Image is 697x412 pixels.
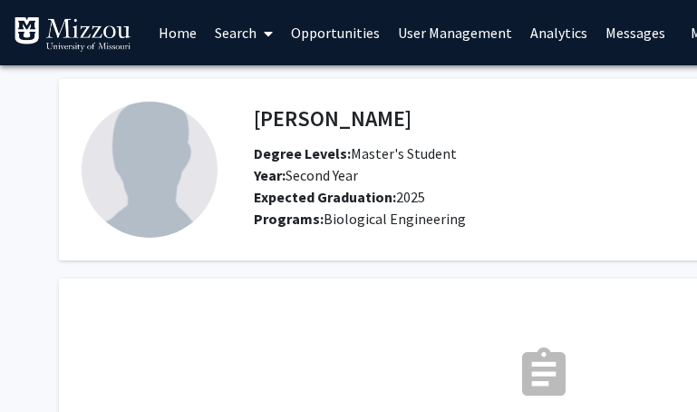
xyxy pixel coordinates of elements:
span: Second Year [254,166,358,184]
b: Year: [254,166,286,184]
span: Master's Student [254,144,457,162]
a: Home [150,1,206,64]
b: Programs: [254,210,324,228]
span: Biological Engineering [324,210,466,228]
h4: [PERSON_NAME] [254,102,411,135]
img: University of Missouri Logo [14,16,131,53]
a: User Management [389,1,521,64]
a: Opportunities [282,1,389,64]
span: 2025 [254,188,425,206]
b: Expected Graduation: [254,188,396,206]
b: Degree Levels: [254,144,351,162]
a: Analytics [521,1,596,64]
iframe: Chat [620,330,683,398]
a: Messages [596,1,674,64]
img: Profile Picture [82,102,218,238]
mat-icon: assignment [515,345,573,403]
a: Search [206,1,282,64]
